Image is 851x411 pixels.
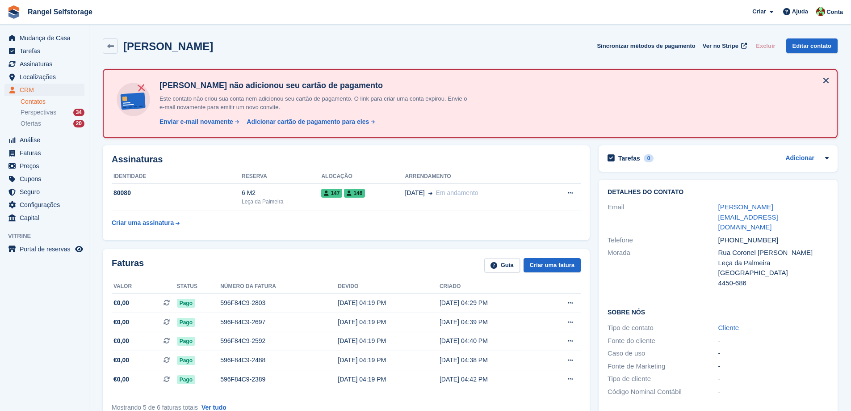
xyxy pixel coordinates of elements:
div: 596F84C9-2389 [220,375,338,384]
span: Mudança de Casa [20,32,73,44]
span: Capital [20,212,73,224]
a: menu [4,32,84,44]
span: CRM [20,84,73,96]
span: €0,00 [113,336,129,346]
a: Rangel Selfstorage [24,4,96,19]
span: Pago [177,337,195,346]
div: [DATE] 04:39 PM [440,318,541,327]
div: Leça da Palmeira [242,198,321,206]
p: Este contato não criou sua conta nem adicionou seu cartão de pagamento. O link para criar uma con... [156,94,469,112]
div: Tipo de cliente [608,374,718,384]
div: [DATE] 04:40 PM [440,336,541,346]
h2: Detalhes do contato [608,189,829,196]
span: [DATE] [405,188,425,198]
div: Enviar e-mail novamente [159,117,233,127]
th: Reserva [242,169,321,184]
img: Fernando Ferreira [816,7,825,16]
div: 0 [644,154,654,162]
span: Em andamento [436,189,478,196]
span: Configurações [20,199,73,211]
th: Valor [112,280,177,294]
span: Preços [20,160,73,172]
th: Status [177,280,221,294]
div: 34 [73,109,84,116]
span: Vitrine [8,232,89,241]
a: Contatos [21,97,84,106]
span: Localizações [20,71,73,83]
button: Excluir [752,38,779,53]
a: Criar uma fatura [524,258,581,273]
span: Criar [752,7,766,16]
span: Faturas [20,147,73,159]
button: Sincronizar métodos de pagamento [597,38,695,53]
th: Número da fatura [220,280,338,294]
a: menu [4,160,84,172]
span: 147 [321,189,342,198]
a: menu [4,71,84,83]
span: Seguro [20,186,73,198]
div: [DATE] 04:19 PM [338,375,440,384]
a: Loja de pré-visualização [74,244,84,254]
div: [GEOGRAPHIC_DATA] [718,268,829,278]
th: Devido [338,280,440,294]
th: Alocação [321,169,405,184]
a: menu [4,45,84,57]
h2: Assinaturas [112,154,581,165]
div: [PHONE_NUMBER] [718,235,829,246]
div: [DATE] 04:19 PM [338,356,440,365]
a: menu [4,186,84,198]
div: Tipo de contato [608,323,718,333]
div: 6 M2 [242,188,321,198]
a: Editar contato [786,38,838,53]
a: Adicionar cartão de pagamento para eles [243,117,375,127]
span: Assinaturas [20,58,73,70]
img: stora-icon-8386f47178a22dfd0bd8f6a31ec36ba5ce8667c1dd55bd0f319d3a0aa187defe.svg [7,5,21,19]
span: €0,00 [113,318,129,327]
div: 80080 [112,188,242,198]
div: - [718,336,829,346]
a: menu [4,212,84,224]
span: Pago [177,299,195,308]
span: Tarefas [20,45,73,57]
a: menu [4,58,84,70]
div: - [718,387,829,397]
a: [PERSON_NAME][EMAIL_ADDRESS][DOMAIN_NAME] [718,203,778,231]
div: - [718,348,829,359]
div: Código Nominal Contábil [608,387,718,397]
th: Arrendamento [405,169,545,184]
span: €0,00 [113,375,129,384]
th: Criado [440,280,541,294]
a: menu [4,173,84,185]
div: Caso de uso [608,348,718,359]
span: 146 [344,189,365,198]
div: Leça da Palmeira [718,258,829,268]
div: 4450-686 [718,278,829,288]
div: Fonte do cliente [608,336,718,346]
h2: Faturas [112,258,144,273]
span: Mostrando 5 de 6 faturas totais [112,404,198,411]
div: Email [608,202,718,233]
div: 596F84C9-2488 [220,356,338,365]
div: Telefone [608,235,718,246]
a: Adicionar [785,153,814,164]
a: menu [4,84,84,96]
div: Morada [608,248,718,288]
span: €0,00 [113,298,129,308]
th: Identidade [112,169,242,184]
img: no-card-linked-e7822e413c904bf8b177c4d89f31251c4716f9871600ec3ca5bfc59e148c83f4.svg [114,81,152,119]
div: [DATE] 04:42 PM [440,375,541,384]
span: Ajuda [792,7,808,16]
a: Ver tudo [201,404,226,411]
div: - [718,361,829,372]
h2: Sobre Nós [608,307,829,316]
div: [DATE] 04:19 PM [338,298,440,308]
span: Pago [177,318,195,327]
a: menu [4,147,84,159]
a: Criar uma assinatura [112,215,180,231]
span: Ofertas [21,119,41,128]
a: Ver no Stripe [699,38,749,53]
a: Cliente [718,324,739,331]
span: Análise [20,134,73,146]
a: menu [4,243,84,255]
h4: [PERSON_NAME] não adicionou seu cartão de pagamento [156,81,469,91]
